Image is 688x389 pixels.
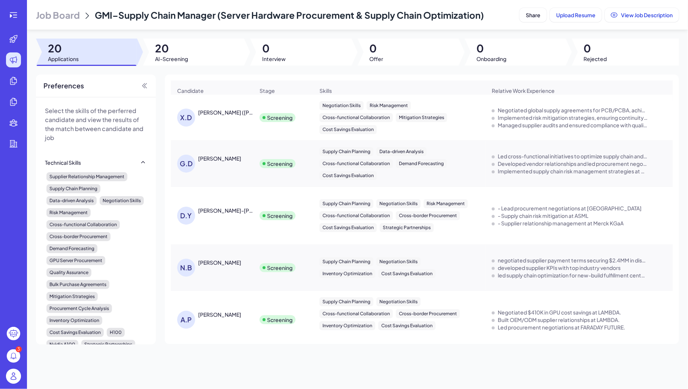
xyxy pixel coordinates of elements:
span: Skills [319,87,332,94]
span: Job Board [36,9,80,21]
div: - Supply chain risk mitigation at ASML [498,212,588,219]
span: 20 [155,42,188,55]
div: Led procurement negotiations at FARADAY FUTURE. [498,323,625,331]
div: Demand Forecasting [396,159,447,168]
div: Supply Chain Planning [319,257,373,266]
div: Procurement Cycle Analysis [46,304,112,313]
div: negotiated supplier payment terms securing $2.4MM in discount pricing [498,256,648,264]
div: Nvidia A100 [46,340,78,349]
span: 0 [370,42,384,55]
div: Cost Savings Evaluation [319,171,377,180]
div: GPU Server Procurement [46,256,105,265]
span: Preferences [43,80,84,91]
div: Screening [267,212,293,219]
div: Supplier Relationship Management [46,172,127,181]
div: Inventory Optimization [46,316,102,325]
div: Inventory Optimization [319,269,375,278]
div: Negotiation Skills [319,101,364,110]
div: D.Y [177,207,195,225]
span: AI-Screening [155,55,188,63]
button: View Job Description [605,8,679,22]
div: Quality Assurance [46,268,91,277]
div: Cross-border Procurement [396,309,460,318]
span: Interview [262,55,286,63]
div: Negotiated global supply agreements for PCB/PCBA, achieving 15% cost savings. [498,106,648,114]
img: user_logo.png [6,369,21,384]
div: Cross-functional Collaboration [319,113,393,122]
div: Inventory Optimization [319,321,375,330]
div: Cross-functional Collaboration [46,220,120,229]
div: Cost Savings Evaluation [378,321,436,330]
div: Data-driven Analysis [46,196,97,205]
button: Upload Resume [550,8,602,22]
div: G.D [177,155,195,173]
div: ABHI PAL [198,311,241,318]
div: developed supplier KPIs with top industry vendors [498,264,621,271]
div: Cost Savings Evaluation [46,328,104,337]
div: Negotiation Skills [376,199,421,208]
span: Stage [260,87,275,94]
div: Cross-functional Collaboration [319,211,393,220]
span: 0 [584,42,607,55]
div: Screening [267,114,293,121]
span: Candidate [177,87,204,94]
div: Negotiation Skills [100,196,144,205]
div: Supply Chain Planning [319,147,373,156]
span: 20 [48,42,79,55]
div: Implemented risk mitigation strategies, ensuring continuity of production. [498,114,648,121]
p: Select the skills of the perferred candidate and view the results of the match between candidate ... [45,106,147,142]
div: - Lead procurement negotiations at Foxconn [498,204,642,212]
div: Cross-functional Collaboration [319,309,393,318]
span: Applications [48,55,79,63]
div: Demand Forecasting [46,244,97,253]
div: Negotiation Skills [376,257,421,266]
div: Cross-border Procurement [46,232,110,241]
div: Daniel Yu-Te Lin [198,207,254,214]
div: Developed vendor relationships and led procurement negotiations at Collins Aerospace Systems. [498,160,648,167]
div: Strategic Partnerships [380,223,434,232]
div: Risk Management [367,101,411,110]
div: Cost Savings Evaluation [378,269,436,278]
div: Supply Chain Planning [319,199,373,208]
div: Built OEM/ODM supplier relationships at LAMBDA. [498,316,619,323]
div: Negotiation Skills [376,297,421,306]
div: N.B [177,259,195,277]
span: Rejected [584,55,607,63]
span: 0 [262,42,286,55]
div: Cost Savings Evaluation [319,223,377,232]
div: Managed supplier audits and ensured compliance with quality standards. [498,121,648,129]
div: Supply Chain Planning [46,184,100,193]
div: Screening [267,160,293,167]
div: Screening [267,264,293,271]
div: Cross-border Procurement [396,211,460,220]
div: Screening [267,316,293,323]
div: Data-driven Analysis [376,147,427,156]
span: View Job Description [621,12,673,18]
div: - Supplier relationship management at Merck KGaA [498,219,624,227]
span: 0 [477,42,507,55]
div: Negotiated $410K in GPU cost savings at LAMBDA. [498,309,621,316]
div: Implemented supply chain risk management strategies at Amazon. [498,167,648,175]
div: Cross-functional Collaboration [319,159,393,168]
span: Offer [370,55,384,63]
div: Nicholas Berwind [198,259,241,266]
div: H100 [107,328,125,337]
div: Risk Management [46,208,91,217]
div: Strategic Partnerships [81,340,135,349]
span: GMI–Supply Chain Manager (Server Hardware Procurement & Supply Chain Optimization) [95,9,484,21]
div: Risk Management [424,199,468,208]
div: Bulk Purchase Agreements [46,280,109,289]
div: Gaurav Dutta [198,155,241,162]
button: Share [519,8,547,22]
div: A.P [177,311,195,329]
div: X.D [177,109,195,127]
div: led supply chain optimization for new-build fulfillment centers [498,271,648,279]
span: Upload Resume [556,12,595,18]
span: Relative Work Experience [492,87,555,94]
div: Technical Skills [45,159,81,166]
span: Onboarding [477,55,507,63]
div: Xiao Dan (Alex) Ji [198,109,254,116]
div: Supply Chain Planning [319,297,373,306]
div: Mitigation Strategies [46,292,98,301]
div: Mitigation Strategies [396,113,447,122]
